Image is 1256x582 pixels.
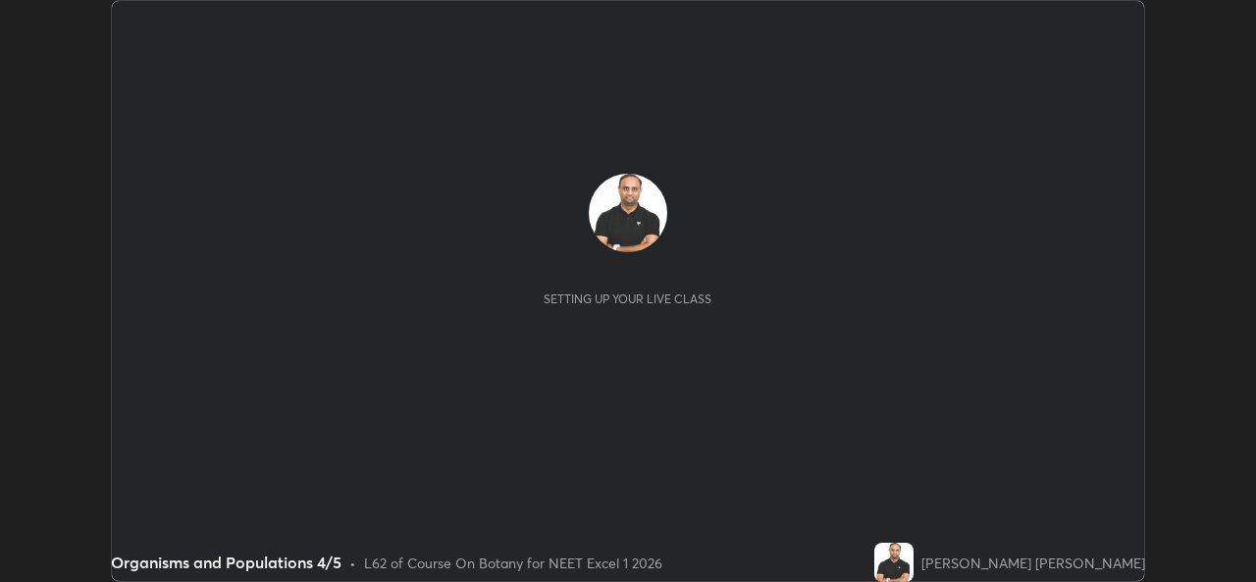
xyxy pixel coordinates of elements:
div: Setting up your live class [544,291,711,306]
div: [PERSON_NAME] [PERSON_NAME] [921,553,1145,573]
div: L62 of Course On Botany for NEET Excel 1 2026 [364,553,662,573]
img: 0288c81ecca544f6b86d0d2edef7c4db.jpg [589,174,667,252]
div: Organisms and Populations 4/5 [111,551,341,574]
img: 0288c81ecca544f6b86d0d2edef7c4db.jpg [874,543,914,582]
div: • [349,553,356,573]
